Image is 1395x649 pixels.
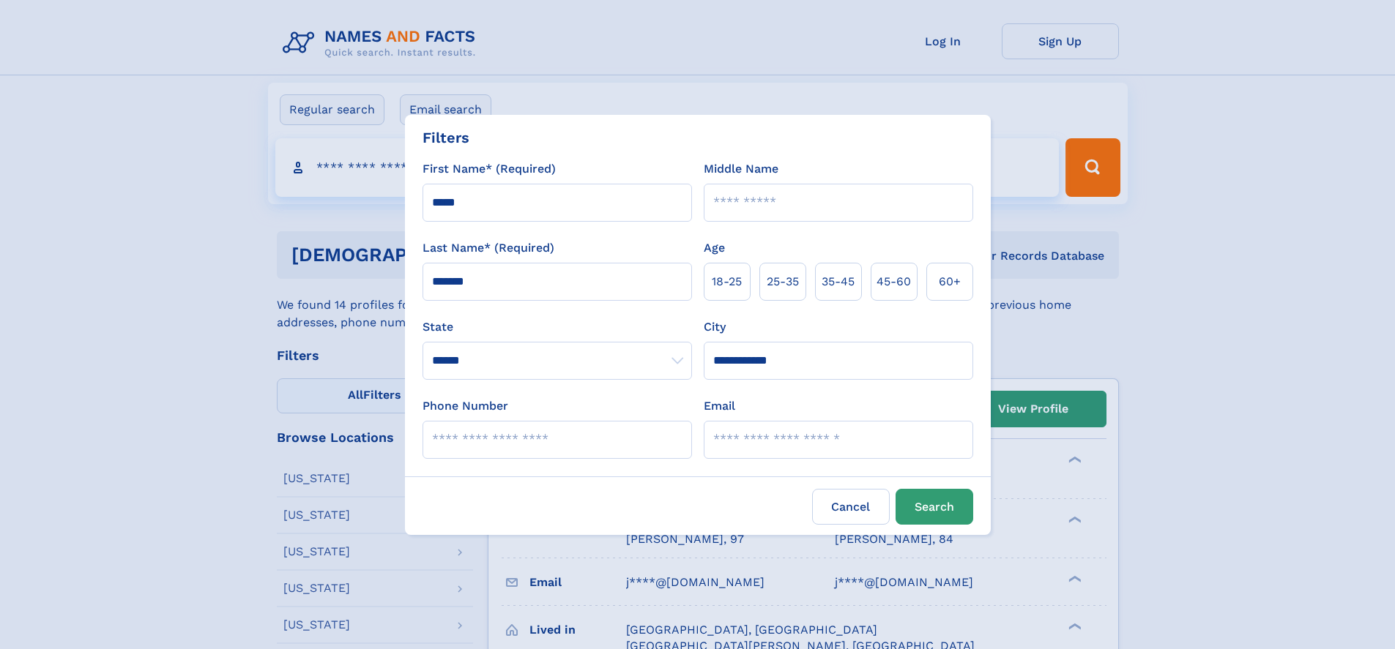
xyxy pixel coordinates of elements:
[812,489,890,525] label: Cancel
[423,397,508,415] label: Phone Number
[939,273,961,290] span: 60+
[822,273,855,290] span: 35‑45
[423,160,556,178] label: First Name* (Required)
[704,160,778,178] label: Middle Name
[423,318,692,336] label: State
[704,397,735,415] label: Email
[896,489,973,525] button: Search
[877,273,911,290] span: 45‑60
[704,318,726,336] label: City
[704,239,725,257] label: Age
[712,273,742,290] span: 18‑25
[767,273,799,290] span: 25‑35
[423,127,469,149] div: Filters
[423,239,554,257] label: Last Name* (Required)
